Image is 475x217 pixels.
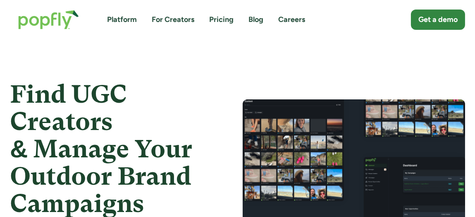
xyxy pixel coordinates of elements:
a: Pricing [209,14,234,25]
a: Get a demo [411,10,465,30]
a: home [10,2,87,38]
a: Blog [248,14,263,25]
div: Get a demo [418,14,458,25]
a: Platform [107,14,137,25]
a: Careers [278,14,305,25]
a: For Creators [152,14,194,25]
